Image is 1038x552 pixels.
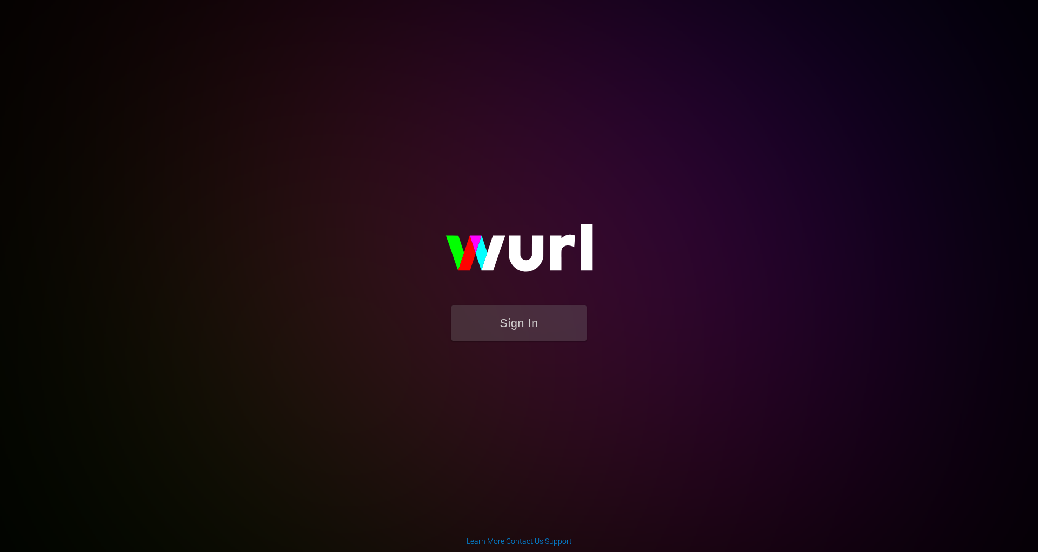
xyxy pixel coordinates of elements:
div: | | [467,536,572,547]
button: Sign In [451,305,587,341]
a: Learn More [467,537,504,546]
a: Support [545,537,572,546]
img: wurl-logo-on-black-223613ac3d8ba8fe6dc639794a292ebdb59501304c7dfd60c99c58986ef67473.svg [411,201,627,305]
a: Contact Us [506,537,543,546]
